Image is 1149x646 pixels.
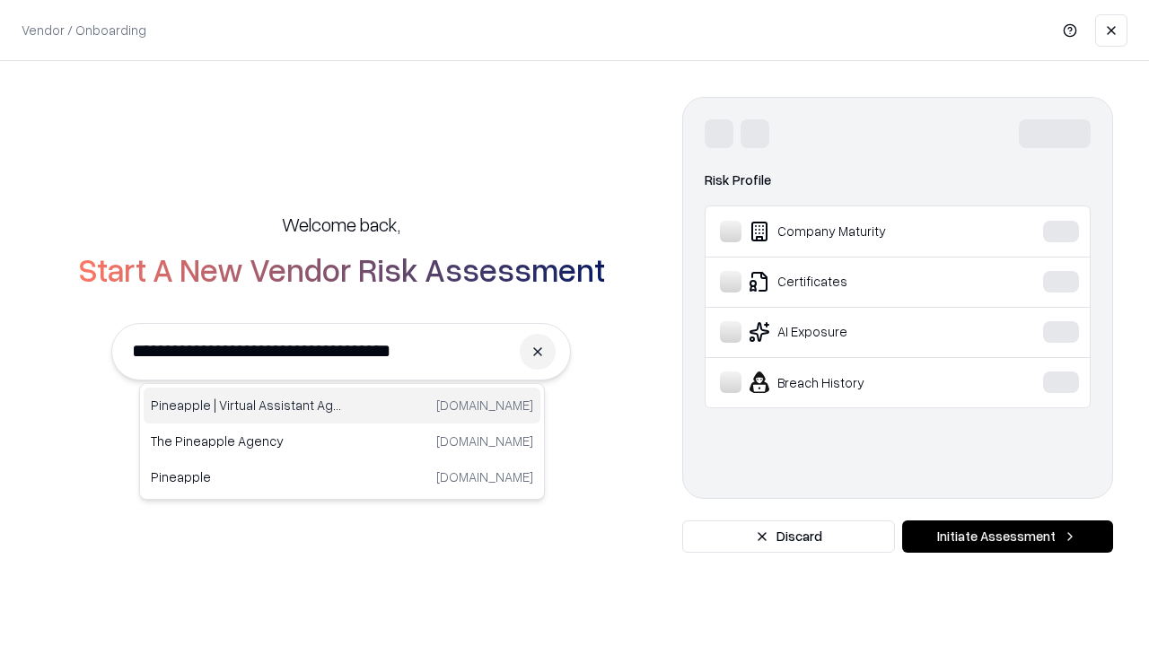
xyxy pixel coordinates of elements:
p: Pineapple [151,467,342,486]
button: Discard [682,520,895,553]
button: Initiate Assessment [902,520,1113,553]
p: Vendor / Onboarding [22,21,146,39]
p: [DOMAIN_NAME] [436,432,533,450]
div: Suggestions [139,383,545,500]
h5: Welcome back, [282,212,400,237]
div: Company Maturity [720,221,988,242]
p: Pineapple | Virtual Assistant Agency [151,396,342,415]
div: Breach History [720,371,988,393]
div: Risk Profile [705,170,1091,191]
p: [DOMAIN_NAME] [436,396,533,415]
p: [DOMAIN_NAME] [436,467,533,486]
div: AI Exposure [720,321,988,343]
h2: Start A New Vendor Risk Assessment [78,251,605,287]
p: The Pineapple Agency [151,432,342,450]
div: Certificates [720,271,988,292]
